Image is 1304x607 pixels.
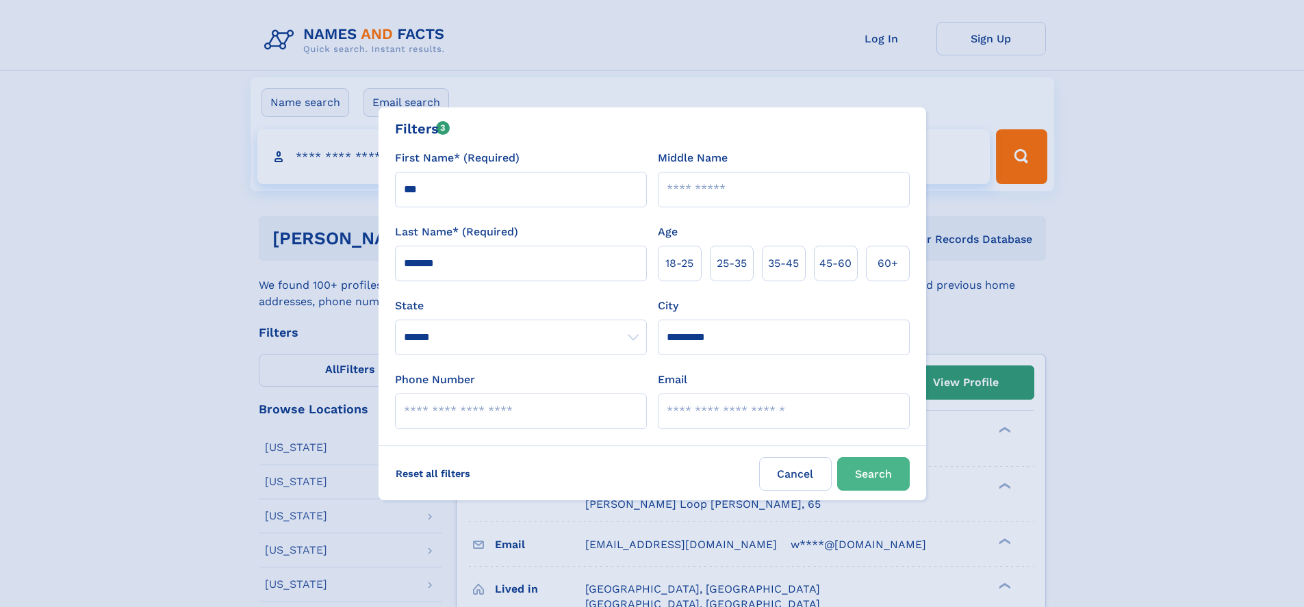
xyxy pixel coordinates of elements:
[819,255,852,272] span: 45‑60
[658,298,678,314] label: City
[837,457,910,491] button: Search
[878,255,898,272] span: 60+
[395,224,518,240] label: Last Name* (Required)
[395,298,647,314] label: State
[395,118,450,139] div: Filters
[658,372,687,388] label: Email
[768,255,799,272] span: 35‑45
[759,457,832,491] label: Cancel
[395,150,520,166] label: First Name* (Required)
[395,372,475,388] label: Phone Number
[387,457,479,490] label: Reset all filters
[717,255,747,272] span: 25‑35
[658,224,678,240] label: Age
[665,255,693,272] span: 18‑25
[658,150,728,166] label: Middle Name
